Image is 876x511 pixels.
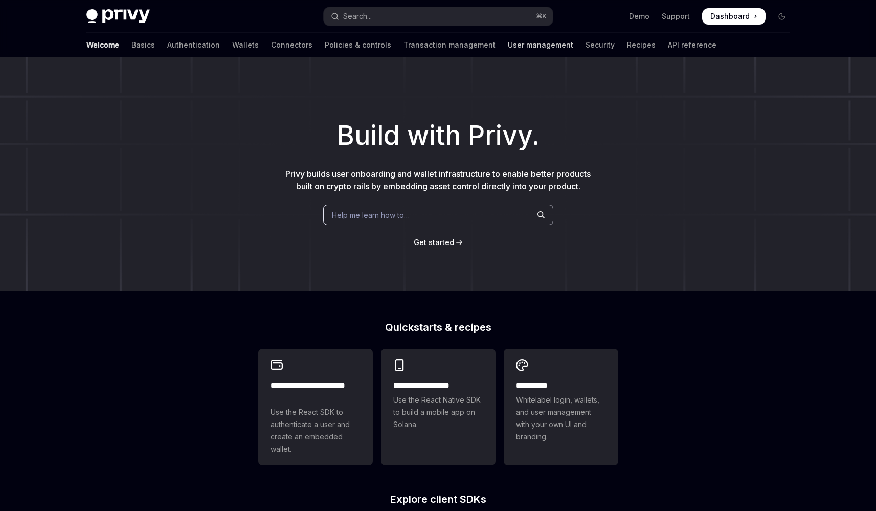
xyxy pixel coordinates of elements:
[586,33,615,57] a: Security
[332,210,410,220] span: Help me learn how to…
[702,8,766,25] a: Dashboard
[324,7,553,26] button: Open search
[414,237,454,248] a: Get started
[516,394,606,443] span: Whitelabel login, wallets, and user management with your own UI and branding.
[232,33,259,57] a: Wallets
[167,33,220,57] a: Authentication
[662,11,690,21] a: Support
[504,349,618,465] a: **** *****Whitelabel login, wallets, and user management with your own UI and branding.
[271,33,312,57] a: Connectors
[381,349,496,465] a: **** **** **** ***Use the React Native SDK to build a mobile app on Solana.
[16,116,860,155] h1: Build with Privy.
[629,11,649,21] a: Demo
[393,394,483,431] span: Use the React Native SDK to build a mobile app on Solana.
[403,33,496,57] a: Transaction management
[627,33,656,57] a: Recipes
[414,238,454,247] span: Get started
[774,8,790,25] button: Toggle dark mode
[325,33,391,57] a: Policies & controls
[86,33,119,57] a: Welcome
[668,33,716,57] a: API reference
[536,12,547,20] span: ⌘ K
[258,322,618,332] h2: Quickstarts & recipes
[271,406,361,455] span: Use the React SDK to authenticate a user and create an embedded wallet.
[258,494,618,504] h2: Explore client SDKs
[508,33,573,57] a: User management
[343,10,372,23] div: Search...
[86,9,150,24] img: dark logo
[285,169,591,191] span: Privy builds user onboarding and wallet infrastructure to enable better products built on crypto ...
[131,33,155,57] a: Basics
[710,11,750,21] span: Dashboard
